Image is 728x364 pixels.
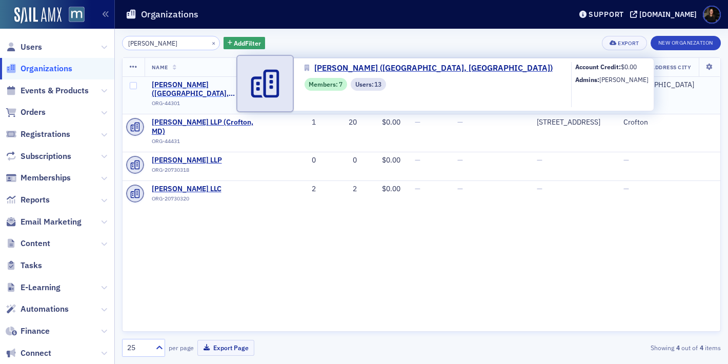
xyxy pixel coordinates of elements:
button: [DOMAIN_NAME] [630,11,700,18]
button: Export Page [197,340,254,356]
div: 1 [280,118,316,127]
button: AddFilter [224,37,266,50]
a: Tasks [6,260,42,271]
span: — [623,184,629,193]
span: Sikich (Rockville, MD) [152,80,266,98]
div: Members: 7 [305,78,347,91]
a: [PERSON_NAME] LLP (Crofton, MD) [152,118,266,136]
span: Users [21,42,42,53]
span: Automations [21,304,69,315]
button: × [209,38,218,47]
div: [DOMAIN_NAME] [639,10,697,19]
div: Crofton [623,118,713,127]
span: E-Learning [21,282,60,293]
span: — [457,117,463,127]
div: ORG-20730318 [152,167,245,177]
span: Profile [703,6,721,24]
div: 0 [330,156,357,165]
span: $0.00 [621,63,637,71]
a: Memberships [6,172,71,184]
div: Showing out of items [529,343,721,352]
b: Admins: [575,75,599,84]
a: Registrations [6,129,70,140]
label: per page [169,343,194,352]
div: ORG-20730320 [152,195,245,206]
span: Content [21,238,50,249]
span: — [415,184,420,193]
span: $0.00 [382,155,400,165]
a: [PERSON_NAME] ([GEOGRAPHIC_DATA], [GEOGRAPHIC_DATA]) [152,80,266,98]
span: Sikich LLC [152,185,245,194]
a: Content [6,238,50,249]
span: Sikich LLP (Crofton, MD) [152,118,266,136]
span: — [457,155,463,165]
span: [PERSON_NAME] ([GEOGRAPHIC_DATA], [GEOGRAPHIC_DATA]) [314,62,553,74]
div: ORG-44431 [152,138,266,148]
button: New Organization [651,36,721,50]
div: 2 [330,185,357,194]
a: View Homepage [62,7,85,24]
span: $0.00 [382,184,400,193]
h1: Organizations [141,8,198,21]
a: [PERSON_NAME] LLC [152,185,245,194]
div: Export [618,41,639,46]
div: 25 [127,342,150,353]
span: $0.00 [382,117,400,127]
a: [PERSON_NAME] LLP [152,156,245,165]
img: SailAMX [14,7,62,24]
div: ORG-44301 [152,100,266,110]
a: E-Learning [6,282,60,293]
div: [GEOGRAPHIC_DATA] [623,80,713,90]
div: Users: 13 [351,78,386,91]
a: Automations [6,304,69,315]
button: Export [602,36,646,50]
span: Subscriptions [21,151,71,162]
a: [PERSON_NAME] [599,75,649,84]
div: 20 [330,118,357,127]
span: Add Filter [234,38,261,48]
a: Reports [6,194,50,206]
span: — [537,184,542,193]
span: — [415,117,420,127]
span: — [537,155,542,165]
span: Primary Address City [623,64,692,71]
div: Support [589,10,624,19]
span: Tasks [21,260,42,271]
b: Account Credit: [575,63,621,71]
span: Users : [355,79,375,89]
a: Users [6,42,42,53]
span: Email Marketing [21,216,82,228]
span: — [415,155,420,165]
span: Organizations [21,63,72,74]
img: SailAMX [69,7,85,23]
span: Members : [309,79,339,89]
span: Reports [21,194,50,206]
a: Connect [6,348,51,359]
a: Organizations [6,63,72,74]
a: New Organization [651,37,721,47]
span: Sikich LLP [152,156,245,165]
span: Connect [21,348,51,359]
input: Search… [122,36,220,50]
div: 0 [280,156,316,165]
a: Email Marketing [6,216,82,228]
span: — [623,155,629,165]
span: Orders [21,107,46,118]
span: — [457,184,463,193]
strong: 4 [674,343,681,352]
a: Subscriptions [6,151,71,162]
span: Finance [21,326,50,337]
span: Registrations [21,129,70,140]
a: Finance [6,326,50,337]
div: [STREET_ADDRESS] [537,118,609,127]
a: [PERSON_NAME] ([GEOGRAPHIC_DATA], [GEOGRAPHIC_DATA]) [305,62,560,74]
a: Events & Products [6,85,89,96]
span: Events & Products [21,85,89,96]
span: Memberships [21,172,71,184]
strong: 4 [698,343,705,352]
div: 2 [280,185,316,194]
span: Name [152,64,168,71]
a: Orders [6,107,46,118]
